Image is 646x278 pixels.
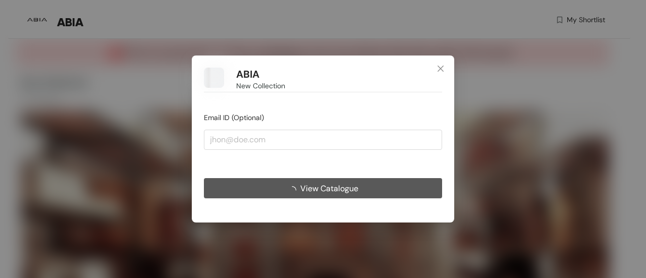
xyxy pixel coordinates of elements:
[288,186,300,194] span: loading
[236,68,259,81] h1: ABIA
[427,55,454,83] button: Close
[204,130,442,150] input: jhon@doe.com
[204,113,264,122] span: Email ID (Optional)
[437,65,445,73] span: close
[204,178,442,198] button: View Catalogue
[204,68,224,88] img: Buyer Portal
[236,80,285,91] span: New Collection
[300,182,358,194] span: View Catalogue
